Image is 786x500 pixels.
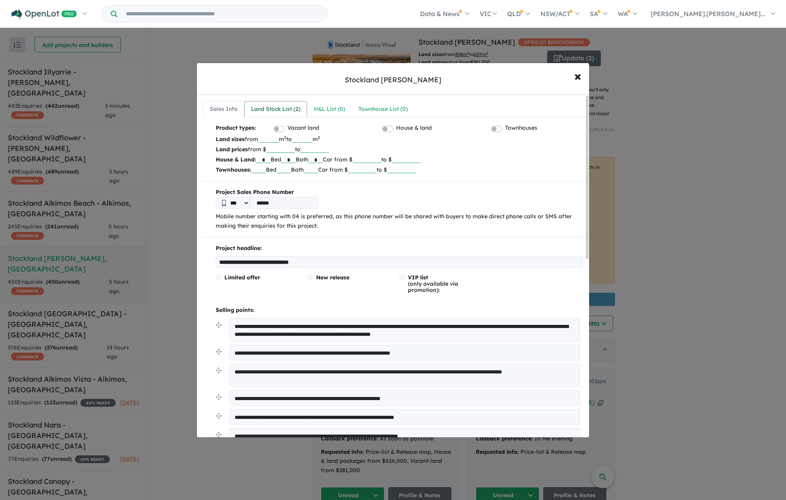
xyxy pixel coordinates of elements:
span: (only available via promotion): [408,274,458,293]
span: Limited offer [224,274,260,281]
p: Bed Bath Car from $ to $ [216,154,583,165]
sup: 2 [318,135,320,140]
div: Land Stock List ( 2 ) [251,105,300,114]
div: H&L List ( 0 ) [314,105,345,114]
p: Bed Bath Car from $ to $ [216,165,583,175]
img: drag.svg [216,394,222,400]
img: drag.svg [216,432,222,438]
img: drag.svg [216,322,222,328]
label: Townhouses [505,123,537,133]
sup: 2 [284,135,286,140]
span: [PERSON_NAME].[PERSON_NAME]... [651,10,765,18]
div: Stockland [PERSON_NAME] [345,75,441,85]
b: Land prices [216,146,248,153]
label: House & land [396,123,432,133]
p: from m to m [216,134,583,144]
img: drag.svg [216,413,222,419]
label: Vacant land [287,123,319,133]
span: New release [316,274,349,281]
p: Mobile number starting with 04 is preferred, as this phone number will be shared with buyers to m... [216,212,583,231]
b: Townhouses: [216,166,251,173]
b: Product types: [216,123,256,134]
img: drag.svg [216,349,222,355]
b: House & Land: [216,156,256,163]
p: Project headline: [216,244,583,253]
p: Selling points: [216,306,583,315]
input: Try estate name, suburb, builder or developer [119,5,326,22]
b: Land sizes [216,136,245,143]
div: Townhouse List ( 0 ) [358,105,408,114]
b: Project Sales Phone Number [216,188,583,197]
img: drag.svg [216,368,222,373]
span: VIP list [408,274,428,281]
p: from $ to [216,144,583,154]
img: Openlot PRO Logo White [11,9,77,19]
div: Sales Info [210,105,238,114]
span: × [574,67,581,84]
img: Phone icon [222,200,226,206]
